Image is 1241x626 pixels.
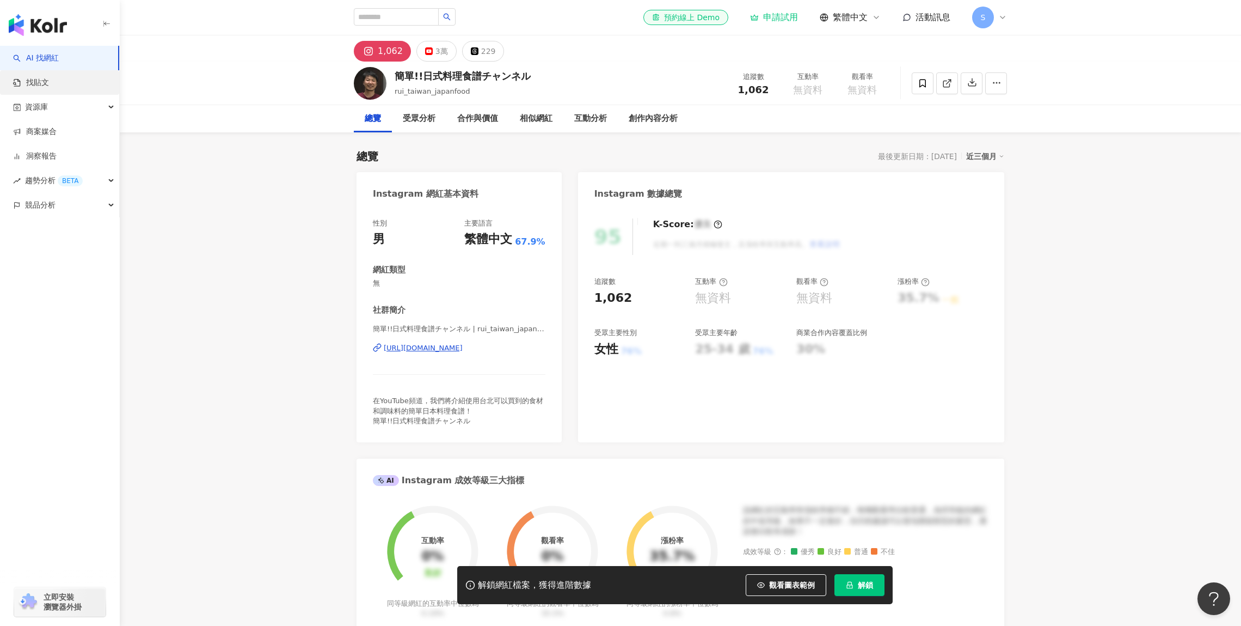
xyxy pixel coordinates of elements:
div: 簡單!!日式料理食譜チャンネル [395,69,531,83]
div: 社群簡介 [373,305,406,316]
img: logo [9,14,67,36]
div: 性別 [373,218,387,228]
div: 0% [422,549,444,564]
div: 成效等級 ： [743,548,988,556]
a: chrome extension立即安裝 瀏覽器外掛 [14,587,106,617]
span: 不佳 [871,548,895,556]
button: 229 [462,41,505,62]
div: [URL][DOMAIN_NAME] [384,343,463,353]
div: 1,062 [378,44,403,59]
div: 追蹤數 [594,277,616,287]
a: searchAI 找網紅 [13,53,59,64]
div: Instagram 成效等級三大指標 [373,475,524,487]
div: 無資料 [695,290,731,307]
div: 創作內容分析 [629,112,678,125]
span: 67.9% [515,236,545,248]
a: 洞察報告 [13,151,57,162]
div: 受眾分析 [403,112,435,125]
a: 申請試用 [750,12,798,23]
div: 總覽 [365,112,381,125]
div: 漲粉率 [898,277,930,287]
div: 觀看率 [541,536,564,545]
button: 觀看圖表範例 [746,574,826,596]
div: 男 [373,231,385,248]
div: 合作與價值 [457,112,498,125]
span: rise [13,177,21,185]
div: 繁體中文 [464,231,512,248]
img: chrome extension [17,593,39,611]
span: 在YouTube頻道，我們將介紹使用台北可以買到的食材和調味料的簡單日本料理食譜！ 簡單!!日式料理食譜チャンネル [373,397,543,424]
button: 1,062 [354,41,411,62]
div: 無資料 [796,290,832,307]
span: 趨勢分析 [25,168,83,193]
span: 觀看圖表範例 [769,581,815,589]
div: 35.7% [649,549,695,564]
div: 1,062 [594,290,632,307]
div: BETA [58,175,83,186]
div: 受眾主要年齡 [695,328,738,338]
div: 互動率 [695,277,727,287]
div: 互動率 [787,71,828,82]
a: 預約線上 Demo [643,10,728,25]
div: Instagram 數據總覽 [594,188,683,200]
span: 無資料 [847,84,877,95]
div: 229 [481,44,496,59]
div: 女性 [594,341,618,358]
span: 1,062 [738,84,769,95]
div: 互動分析 [574,112,607,125]
div: 觀看率 [841,71,883,82]
span: 資源庫 [25,95,48,119]
span: 0.8% [663,609,681,617]
span: 繁體中文 [833,11,868,23]
div: K-Score : [653,218,722,230]
span: 競品分析 [25,193,56,217]
div: 同等級網紅的互動率中位數為 [385,599,481,618]
span: 無資料 [793,84,822,95]
div: AI [373,475,399,486]
span: 活動訊息 [916,12,950,22]
span: 簡單!!日式料理食譜チャンネル | rui_taiwan_japanfood [373,324,545,334]
span: 0.19% [421,609,444,617]
span: 解鎖 [858,581,873,589]
span: 立即安裝 瀏覽器外掛 [44,592,82,612]
a: 找貼文 [13,77,49,88]
span: 普通 [844,548,868,556]
span: 35.5% [541,609,563,617]
div: 同等級網紅的觀看率中位數為 [505,599,600,618]
div: 互動率 [421,536,444,545]
div: 解鎖網紅檔案，獲得進階數據 [478,580,591,591]
span: rui_taiwan_japanfood [395,87,470,95]
a: [URL][DOMAIN_NAME] [373,343,545,353]
div: 主要語言 [464,218,493,228]
div: 網紅類型 [373,264,406,276]
div: 總覽 [357,149,378,164]
div: 該網紅的互動率和漲粉率都不錯，唯獨觀看率比較普通，為同等級的網紅的中低等級，效果不一定會好，但仍然建議可以發包開箱類型的案型，應該會比較有成效！ [743,505,988,537]
span: 無 [373,278,545,288]
div: 同等級網紅的漲粉率中位數為 [625,599,720,618]
span: S [981,11,986,23]
span: 良好 [818,548,841,556]
div: 相似網紅 [520,112,552,125]
span: 優秀 [791,548,815,556]
div: 受眾主要性別 [594,328,637,338]
a: 商案媒合 [13,126,57,137]
button: 解鎖 [834,574,884,596]
span: search [443,13,451,21]
div: 觀看率 [796,277,828,287]
img: KOL Avatar [354,67,386,100]
div: 預約線上 Demo [652,12,720,23]
button: 3萬 [416,41,457,62]
div: 漲粉率 [661,536,684,545]
div: 追蹤數 [733,71,774,82]
div: 近三個月 [966,149,1004,163]
div: 商業合作內容覆蓋比例 [796,328,867,338]
div: 0% [542,549,564,564]
span: lock [846,581,853,589]
div: 3萬 [435,44,448,59]
div: Instagram 網紅基本資料 [373,188,478,200]
div: 最後更新日期：[DATE] [878,152,957,161]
